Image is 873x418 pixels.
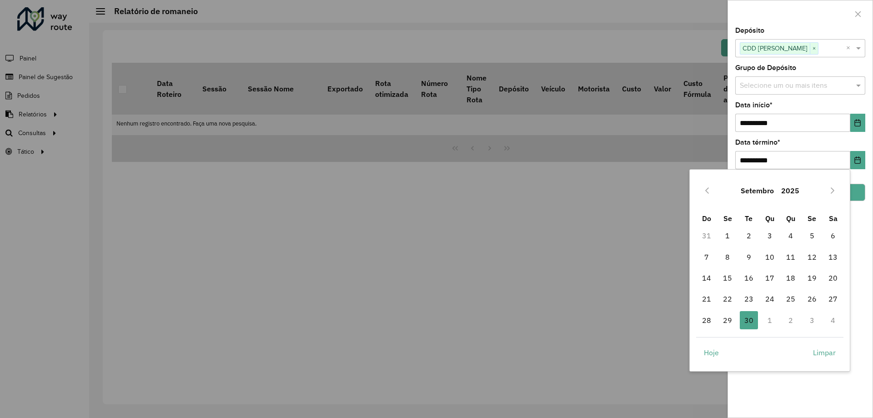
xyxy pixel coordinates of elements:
span: Se [808,214,816,223]
td: 1 [717,225,738,246]
span: CDD [PERSON_NAME] [740,43,810,54]
span: Limpar [813,347,836,358]
span: 23 [740,290,758,308]
span: 14 [697,269,716,287]
span: 28 [697,311,716,329]
button: Choose Date [850,114,865,132]
label: Data término [735,137,780,148]
td: 3 [802,310,823,331]
td: 19 [802,267,823,288]
td: 16 [738,267,759,288]
td: 2 [780,310,801,331]
label: Depósito [735,25,764,36]
span: 6 [824,227,842,245]
span: 13 [824,248,842,266]
td: 30 [738,310,759,331]
span: 22 [718,290,737,308]
span: Te [745,214,753,223]
td: 5 [802,225,823,246]
button: Previous Month [700,183,714,198]
td: 26 [802,288,823,309]
td: 10 [759,247,780,267]
span: 1 [718,227,737,245]
td: 20 [823,267,843,288]
span: 3 [761,227,779,245]
td: 11 [780,247,801,267]
span: 26 [803,290,821,308]
td: 22 [717,288,738,309]
span: Se [723,214,732,223]
span: 4 [782,227,800,245]
span: 29 [718,311,737,329]
button: Choose Date [850,151,865,169]
span: 17 [761,269,779,287]
label: Data início [735,100,773,111]
span: × [810,43,818,54]
td: 4 [823,310,843,331]
td: 9 [738,247,759,267]
td: 3 [759,225,780,246]
span: Sa [829,214,838,223]
button: Next Month [825,183,840,198]
td: 27 [823,288,843,309]
td: 21 [696,288,717,309]
span: 25 [782,290,800,308]
button: Choose Month [737,180,778,201]
td: 17 [759,267,780,288]
td: 7 [696,247,717,267]
span: 10 [761,248,779,266]
button: Choose Year [778,180,803,201]
span: 19 [803,269,821,287]
td: 2 [738,225,759,246]
td: 14 [696,267,717,288]
span: 9 [740,248,758,266]
td: 25 [780,288,801,309]
span: Qu [786,214,795,223]
button: Limpar [805,343,843,362]
span: 11 [782,248,800,266]
span: 2 [740,227,758,245]
span: 18 [782,269,800,287]
span: 30 [740,311,758,329]
td: 12 [802,247,823,267]
span: 20 [824,269,842,287]
span: Do [702,214,711,223]
span: 12 [803,248,821,266]
td: 6 [823,225,843,246]
td: 24 [759,288,780,309]
td: 1 [759,310,780,331]
span: 21 [697,290,716,308]
button: Hoje [696,343,727,362]
td: 28 [696,310,717,331]
td: 13 [823,247,843,267]
span: 5 [803,227,821,245]
td: 23 [738,288,759,309]
td: 18 [780,267,801,288]
span: 27 [824,290,842,308]
td: 8 [717,247,738,267]
span: 8 [718,248,737,266]
span: 15 [718,269,737,287]
td: 29 [717,310,738,331]
td: 4 [780,225,801,246]
td: 31 [696,225,717,246]
label: Grupo de Depósito [735,62,796,73]
span: Hoje [704,347,719,358]
span: 16 [740,269,758,287]
span: Clear all [846,43,854,54]
td: 15 [717,267,738,288]
span: Qu [765,214,774,223]
span: 24 [761,290,779,308]
div: Choose Date [689,169,850,371]
span: 7 [697,248,716,266]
